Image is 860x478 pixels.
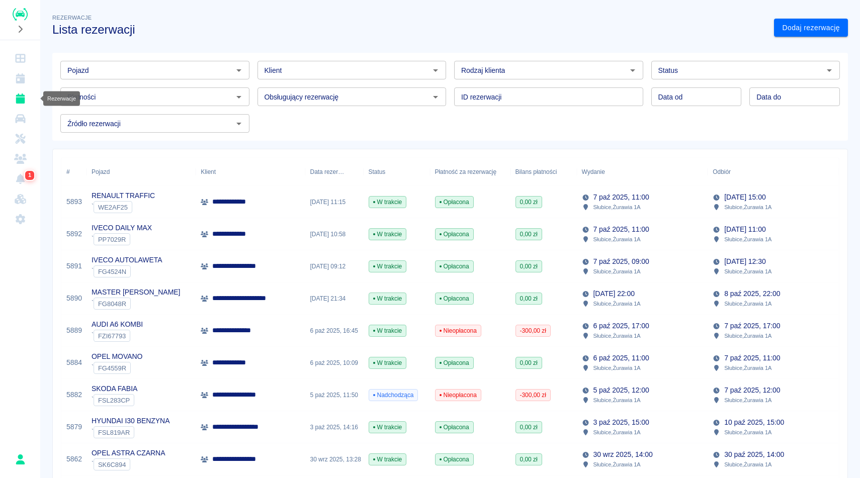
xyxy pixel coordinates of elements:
[593,224,649,235] p: 7 paź 2025, 11:00
[92,448,165,458] p: OPEL ASTRA CZARNA
[724,224,765,235] p: [DATE] 11:00
[582,158,605,186] div: Wydanie
[593,299,641,308] p: Słubice , Żurawia 1A
[92,416,169,426] p: HYUNDAI I30 BENZYNA
[724,417,784,428] p: 10 paź 2025, 15:00
[774,19,848,37] a: Dodaj rezerwację
[61,158,87,186] div: #
[201,158,216,186] div: Klient
[593,449,653,460] p: 30 wrz 2025, 14:00
[364,158,430,186] div: Status
[4,149,36,169] a: Klienci
[92,362,142,374] div: `
[436,294,473,303] span: Opłacona
[724,192,765,203] p: [DATE] 15:00
[305,315,364,347] div: 6 paź 2025, 16:45
[510,158,577,186] div: Bilans płatności
[92,223,152,233] p: IVECO DAILY MAX
[724,385,780,396] p: 7 paź 2025, 12:00
[428,90,443,104] button: Otwórz
[724,235,771,244] p: Słubice , Żurawia 1A
[436,423,473,432] span: Opłacona
[92,298,180,310] div: `
[436,230,473,239] span: Opłacona
[87,158,196,186] div: Pojazd
[92,255,162,265] p: IVECO AUTOLAWETA
[10,449,31,470] button: Rafał Płaza
[232,90,246,104] button: Otwórz
[516,262,542,271] span: 0,00 zł
[94,300,130,308] span: FG8048R
[66,357,82,368] a: 5884
[369,358,406,367] span: W trakcie
[94,236,130,243] span: PP7029R
[593,267,641,276] p: Słubice , Żurawia 1A
[13,8,28,21] img: Renthelp
[92,201,155,213] div: `
[305,379,364,411] div: 5 paź 2025, 11:50
[369,391,418,400] span: Nadchodząca
[605,165,619,179] button: Sort
[724,256,765,267] p: [DATE] 12:30
[593,385,649,396] p: 5 paź 2025, 12:00
[516,423,542,432] span: 0,00 zł
[593,192,649,203] p: 7 paź 2025, 11:00
[52,15,92,21] span: Rezerwacje
[593,321,649,331] p: 6 paź 2025, 17:00
[593,235,641,244] p: Słubice , Żurawia 1A
[822,63,836,77] button: Otwórz
[92,330,143,342] div: `
[92,287,180,298] p: MASTER [PERSON_NAME]
[94,364,130,372] span: FG4559R
[305,218,364,250] div: [DATE] 10:58
[92,190,155,201] p: RENAULT TRAFFIC
[94,204,132,211] span: WE2AF25
[369,455,406,464] span: W trakcie
[593,460,641,469] p: Słubice , Żurawia 1A
[92,158,110,186] div: Pojazd
[345,165,359,179] button: Sort
[593,353,649,363] p: 6 paź 2025, 11:00
[724,289,780,299] p: 8 paź 2025, 22:00
[66,293,82,304] a: 5890
[593,256,649,267] p: 7 paź 2025, 09:00
[724,428,771,437] p: Słubice , Żurawia 1A
[430,158,510,186] div: Płatność za rezerwację
[92,319,143,330] p: AUDI A6 KOMBI
[724,363,771,372] p: Słubice , Żurawia 1A
[724,321,780,331] p: 7 paź 2025, 17:00
[724,396,771,405] p: Słubice , Żurawia 1A
[4,209,36,229] a: Ustawienia
[593,417,649,428] p: 3 paź 2025, 15:00
[369,423,406,432] span: W trakcie
[26,170,33,180] span: 1
[369,326,406,335] span: W trakcie
[593,428,641,437] p: Słubice , Żurawia 1A
[66,261,82,271] a: 5891
[593,331,641,340] p: Słubice , Żurawia 1A
[232,63,246,77] button: Otwórz
[92,384,137,394] p: SKODA FABIA
[52,23,766,37] h3: Lista rezerwacji
[516,230,542,239] span: 0,00 zł
[66,390,82,400] a: 5882
[94,268,130,275] span: FG4524N
[232,117,246,131] button: Otwórz
[66,422,82,432] a: 5879
[724,460,771,469] p: Słubice , Żurawia 1A
[724,449,784,460] p: 30 paź 2025, 14:00
[305,347,364,379] div: 6 paź 2025, 10:09
[305,411,364,443] div: 3 paź 2025, 14:16
[369,230,406,239] span: W trakcie
[4,88,36,109] a: Rezerwacje
[724,299,771,308] p: Słubice , Żurawia 1A
[577,158,708,186] div: Wydanie
[436,391,481,400] span: Nieopłacona
[593,396,641,405] p: Słubice , Żurawia 1A
[92,233,152,245] div: `
[310,158,345,186] div: Data rezerwacji
[66,325,82,336] a: 5889
[724,331,771,340] p: Słubice , Żurawia 1A
[94,461,130,468] span: SK6C894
